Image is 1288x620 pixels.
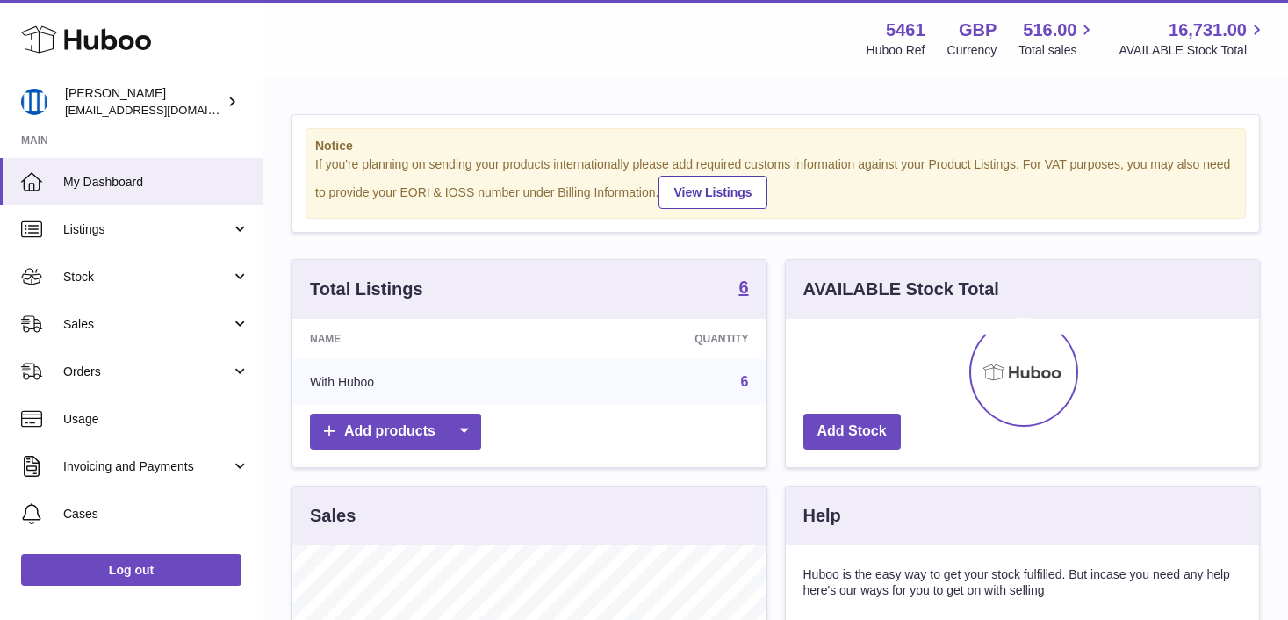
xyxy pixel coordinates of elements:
[65,85,223,119] div: [PERSON_NAME]
[658,176,766,209] a: View Listings
[310,414,481,450] a: Add products
[867,42,925,59] div: Huboo Ref
[738,278,748,296] strong: 6
[947,42,997,59] div: Currency
[310,278,423,301] h3: Total Listings
[803,566,1242,600] p: Huboo is the easy way to get your stock fulfilled. But incase you need any help here's our ways f...
[310,504,356,528] h3: Sales
[1119,18,1267,59] a: 16,731.00 AVAILABLE Stock Total
[63,364,231,380] span: Orders
[741,374,749,389] a: 6
[315,156,1236,209] div: If you're planning on sending your products internationally please add required customs informati...
[292,319,543,359] th: Name
[1018,18,1097,59] a: 516.00 Total sales
[21,554,241,586] a: Log out
[63,316,231,333] span: Sales
[63,458,231,475] span: Invoicing and Payments
[886,18,925,42] strong: 5461
[1023,18,1076,42] span: 516.00
[803,504,841,528] h3: Help
[65,103,258,117] span: [EMAIL_ADDRESS][DOMAIN_NAME]
[738,278,748,299] a: 6
[1169,18,1247,42] span: 16,731.00
[803,414,901,450] a: Add Stock
[63,174,249,191] span: My Dashboard
[63,221,231,238] span: Listings
[63,269,231,285] span: Stock
[1018,42,1097,59] span: Total sales
[803,278,999,301] h3: AVAILABLE Stock Total
[292,359,543,405] td: With Huboo
[543,319,766,359] th: Quantity
[959,18,997,42] strong: GBP
[21,89,47,115] img: oksana@monimoto.com
[1119,42,1267,59] span: AVAILABLE Stock Total
[63,411,249,428] span: Usage
[315,138,1236,155] strong: Notice
[63,506,249,523] span: Cases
